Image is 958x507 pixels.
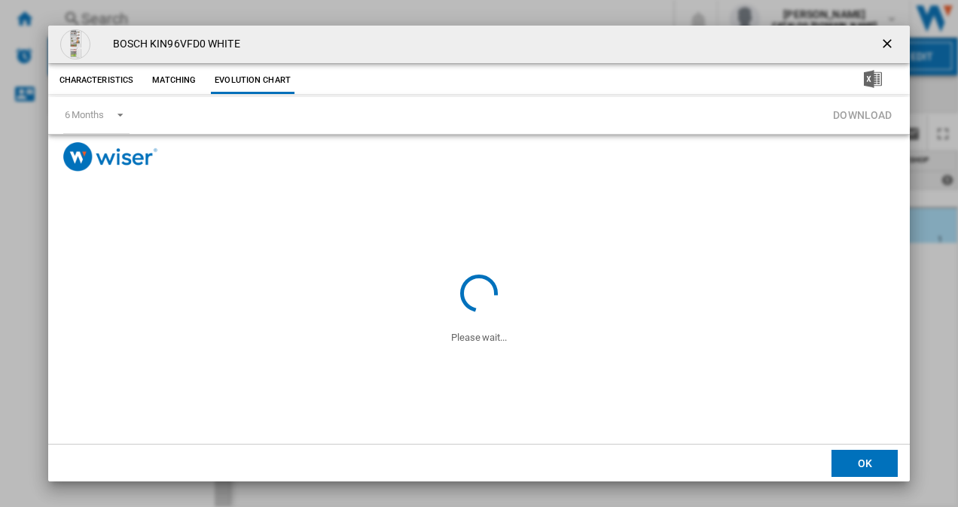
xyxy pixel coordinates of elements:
[874,29,904,59] button: getI18NText('BUTTONS.CLOSE_DIALOG')
[63,142,157,172] img: logo_wiser_300x94.png
[451,332,507,343] ng-transclude: Please wait...
[65,109,104,120] div: 6 Months
[211,67,294,94] button: Evolution chart
[60,29,90,59] img: kin96vfd0_product_image_standard__600x600px_1.png
[56,67,138,94] button: Characteristics
[105,37,240,52] h4: BOSCH KIN96VFD0 WHITE
[840,67,906,94] button: Download in Excel
[831,450,898,477] button: OK
[864,70,882,88] img: excel-24x24.png
[48,26,911,482] md-dialog: Product popup
[880,36,898,54] ng-md-icon: getI18NText('BUTTONS.CLOSE_DIALOG')
[828,102,896,129] button: Download
[141,67,207,94] button: Matching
